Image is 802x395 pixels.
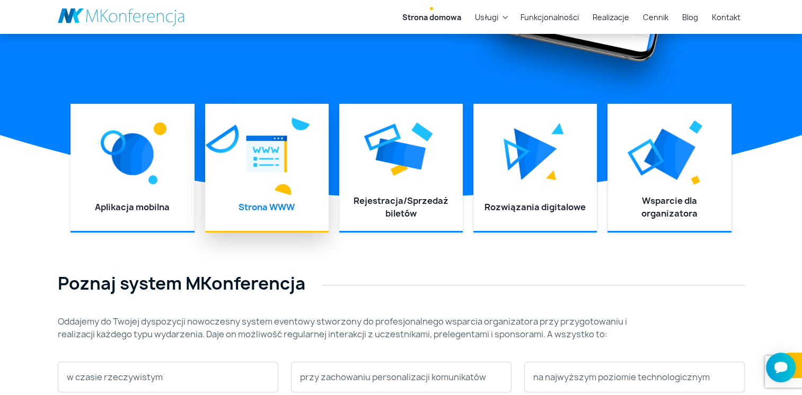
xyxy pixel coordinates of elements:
img: Graficzny element strony [376,138,426,170]
a: Cennik [639,7,673,27]
a: Rejestracja/Sprzedaż biletów [354,195,448,219]
a: Strona WWW [239,201,295,213]
img: Graficzny element strony [504,138,530,170]
img: Graficzny element strony [111,133,153,175]
p: na najwyższym poziomie technologicznym [533,371,736,383]
img: Graficzny element strony [411,122,433,141]
p: Oddajemy do Twojej dyspozycji nowoczesny system eventowy stworzony do profesjonalnego wsparcia or... [58,315,628,340]
a: Wsparcie dla organizatora [641,195,698,219]
p: w czasie rzeczywistym [67,371,269,383]
a: Funkcjonalności [516,7,583,27]
h2: Poznaj system MKonferencja [58,273,745,293]
a: Kontakt [708,7,745,27]
img: Graficzny element strony [644,129,695,180]
a: Aplikacja mobilna [95,201,170,213]
iframe: Smartsupp widget button [766,353,796,382]
img: Graficzny element strony [148,175,157,184]
a: Usługi [471,7,503,27]
img: Graficzny element strony [551,122,564,134]
img: Graficzny element strony [290,114,311,132]
img: Graficzny element strony [246,130,287,178]
img: Graficzny element strony [689,120,702,134]
a: Blog [678,7,702,27]
img: Graficzny element strony [204,124,245,159]
img: Graficzny element strony [154,122,166,135]
a: Strona domowa [398,7,465,27]
img: Graficzny element strony [514,128,557,180]
p: przy zachowaniu personalizacji komunikatów [300,371,503,383]
img: Graficzny element strony [691,175,700,185]
img: Graficzny element strony [274,182,292,199]
a: Realizacje [588,7,633,27]
a: Rozwiązania digitalowe [484,201,586,213]
img: Graficzny element strony [101,130,126,155]
img: Graficzny element strony [627,138,665,176]
img: Graficzny element strony [360,115,405,159]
